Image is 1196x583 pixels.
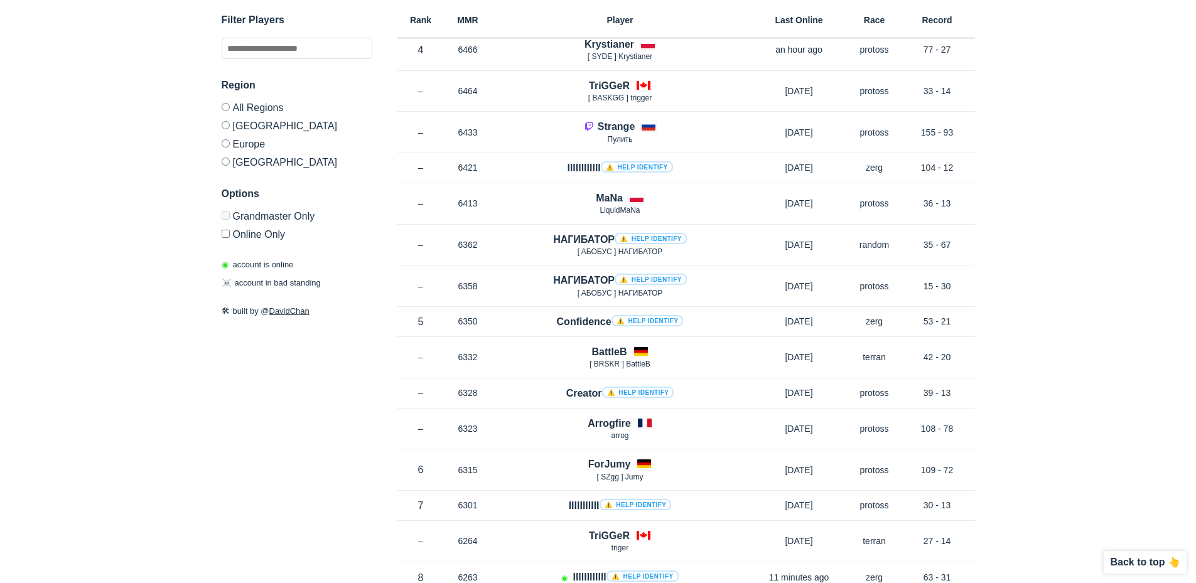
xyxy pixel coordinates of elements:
input: Europe [222,139,230,147]
h4: Krystianer [585,37,634,51]
p: 6358 [444,280,492,292]
h4: Arrogfire [588,416,630,431]
a: ⚠️ Help identify [611,315,684,326]
h6: Rank [397,16,444,24]
h6: Record [900,16,975,24]
p: 6433 [444,126,492,139]
p: – [397,351,444,363]
a: ⚠️ Help identify [602,387,674,398]
p: 15 - 30 [900,280,975,292]
p: 108 - 78 [900,422,975,435]
p: 35 - 67 [900,238,975,251]
p: 36 - 13 [900,197,975,210]
input: [GEOGRAPHIC_DATA] [222,158,230,166]
p: – [397,197,444,210]
h4: llllllllllll [567,161,672,175]
input: All Regions [222,103,230,111]
p: 6264 [444,535,492,547]
h4: IlIlIlIlIlI [569,498,672,513]
p: [DATE] [749,535,849,547]
label: Only Show accounts currently in Grandmaster [222,211,372,225]
h4: НАГИБАТОР [553,273,687,287]
p: [DATE] [749,85,849,97]
input: Grandmaster Only [222,211,230,220]
p: 6350 [444,315,492,328]
p: 6301 [444,499,492,511]
p: zerg [849,315,900,328]
h4: MaNa [596,191,623,205]
p: protoss [849,499,900,511]
span: Пулить [608,135,633,144]
p: 6466 [444,43,492,56]
p: 5 [397,314,444,329]
span: [ AБОБУC ] НАГИБАТОР [578,247,663,256]
span: ◉ [222,260,229,269]
p: – [397,126,444,139]
h4: Creator [566,386,674,400]
p: protoss [849,43,900,56]
h4: TriGGeR [589,78,630,93]
span: Account is laddering [561,574,568,582]
p: [DATE] [749,126,849,139]
p: protoss [849,280,900,292]
span: [ AБОБУC ] НАГИБАТОР [578,289,663,297]
p: 6421 [444,161,492,174]
span: [ SZgg ] Jumy [596,473,643,481]
p: 27 - 14 [900,535,975,547]
p: [DATE] [749,422,849,435]
p: [DATE] [749,280,849,292]
label: Europe [222,134,372,152]
p: [DATE] [749,499,849,511]
p: built by @ [222,305,372,318]
p: 104 - 12 [900,161,975,174]
h6: Player [492,16,749,24]
a: ⚠️ Help identify [601,161,673,173]
p: protoss [849,126,900,139]
p: protoss [849,85,900,97]
span: ☠️ [222,279,232,288]
p: [DATE] [749,315,849,328]
p: 39 - 13 [900,387,975,399]
input: [GEOGRAPHIC_DATA] [222,121,230,129]
h4: BattleB [591,345,627,359]
p: 6362 [444,238,492,251]
img: icon-twitch.7daa0e80.svg [584,121,594,131]
a: ⚠️ Help identify [600,499,672,510]
p: 33 - 14 [900,85,975,97]
p: protoss [849,197,900,210]
p: [DATE] [749,351,849,363]
span: LiquidMaNa [600,206,640,215]
span: [ BRSKR ] BattleB [590,360,650,368]
p: Back to top 👆 [1110,557,1180,567]
span: [ BASKGG ] trigger [588,94,652,102]
p: [DATE] [749,197,849,210]
input: Online Only [222,230,230,238]
p: 6332 [444,351,492,363]
h4: Confidence [557,314,684,329]
label: Only show accounts currently laddering [222,225,372,240]
span: arrog [611,431,628,440]
p: protoss [849,387,900,399]
p: 53 - 21 [900,315,975,328]
p: 6323 [444,422,492,435]
p: random [849,238,900,251]
h6: MMR [444,16,492,24]
a: Player is streaming on Twitch [584,121,598,132]
p: 155 - 93 [900,126,975,139]
p: zerg [849,161,900,174]
p: [DATE] [749,238,849,251]
h3: Filter Players [222,13,372,28]
h4: Strange [598,119,635,134]
a: DavidChan [269,306,310,316]
p: 6315 [444,464,492,476]
p: 77 - 27 [900,43,975,56]
p: 6328 [444,387,492,399]
p: protoss [849,464,900,476]
p: an hour ago [749,43,849,56]
label: All Regions [222,103,372,116]
p: 109 - 72 [900,464,975,476]
h6: Race [849,16,900,24]
h6: Last Online [749,16,849,24]
p: 4 [397,43,444,57]
p: 6464 [444,85,492,97]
